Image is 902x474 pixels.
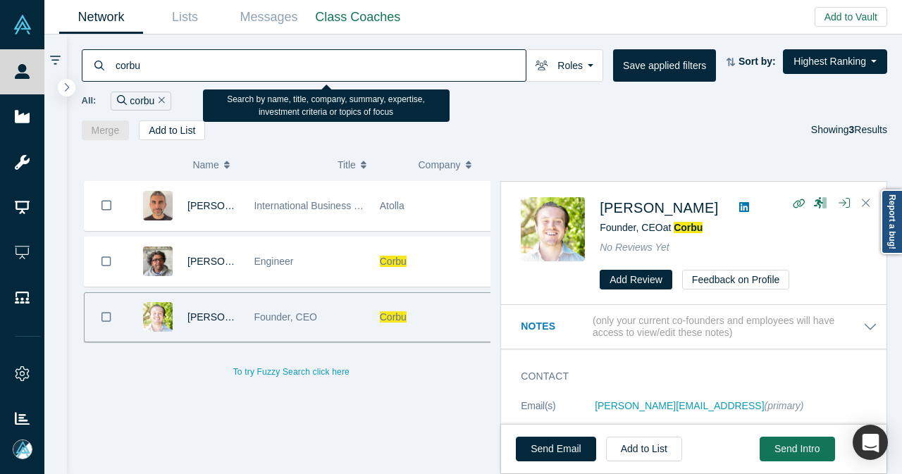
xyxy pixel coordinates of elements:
button: Highest Ranking [783,49,887,74]
span: International Business Development, gotomarket, strategy, fundraising [254,200,560,211]
button: Close [855,192,877,215]
input: Search by name, title, company, summary, expertise, investment criteria or topics of focus [114,49,526,82]
span: Results [849,124,887,135]
strong: 3 [849,124,855,135]
a: Messages [227,1,311,34]
a: [PERSON_NAME] [187,311,268,323]
button: Send Intro [760,437,835,461]
button: Save applied filters [613,49,716,82]
button: Feedback on Profile [682,270,790,289]
a: [PERSON_NAME][EMAIL_ADDRESS] [595,400,764,411]
span: Founder, CEO at [600,222,703,233]
span: Atolla [380,200,404,211]
button: Company [419,150,485,180]
div: corbu [111,92,171,111]
div: Showing [811,120,887,140]
button: Bookmark [85,181,128,230]
h3: Notes [521,319,590,334]
span: Corbu [380,311,407,323]
span: Engineer [254,256,293,267]
button: Name [192,150,323,180]
a: Lists [143,1,227,34]
button: Add to Vault [815,7,887,27]
span: Name [192,150,218,180]
img: Taylor Schmidt's Profile Image [143,302,173,332]
span: Founder, CEO [254,311,317,323]
button: Merge [82,120,130,140]
img: Constantine Demetriou's Profile Image [143,191,173,220]
span: Title [338,150,356,180]
a: [PERSON_NAME] [600,200,718,216]
button: Remove Filter [154,93,165,109]
strong: Sort by: [739,56,776,67]
a: [PERSON_NAME] [187,200,268,211]
p: (only your current co-founders and employees will have access to view/edit these notes) [593,315,863,339]
img: Alchemist Vault Logo [13,15,32,35]
span: Corbu [380,256,407,267]
button: Add Review [600,270,672,289]
img: Mia Scott's Account [13,439,32,459]
a: Corbu [674,222,703,233]
a: Send Email [516,437,596,461]
a: Class Coaches [311,1,405,34]
span: Company [419,150,461,180]
dt: Email(s) [521,399,595,428]
button: Notes (only your current co-founders and employees will have access to view/edit these notes) [521,315,877,339]
a: Network [59,1,143,34]
button: Add to List [606,437,682,461]
button: Bookmark [85,293,128,342]
button: Title [338,150,404,180]
button: Bookmark [85,237,128,286]
span: All: [82,94,97,108]
h3: Contact [521,369,858,384]
span: No Reviews Yet [600,242,669,253]
img: Taylor Schmidt's Profile Image [521,197,585,261]
button: To try Fuzzy Search click here [223,363,359,381]
a: Report a bug! [881,189,902,254]
span: (primary) [765,400,804,411]
img: Avkash Chauhan's Profile Image [143,247,173,276]
a: [PERSON_NAME] [187,256,268,267]
button: Add to List [139,120,205,140]
button: Roles [526,49,603,82]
